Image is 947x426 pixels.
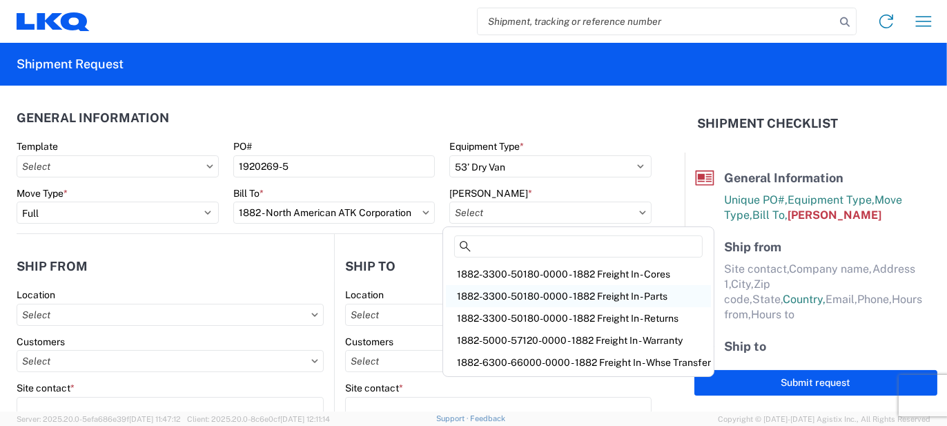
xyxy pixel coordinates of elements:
[17,260,88,273] h2: Ship from
[345,289,384,301] label: Location
[783,293,826,306] span: Country,
[724,193,788,206] span: Unique PO#,
[724,171,843,185] span: General Information
[17,140,58,153] label: Template
[788,209,881,222] span: [PERSON_NAME]
[470,414,505,423] a: Feedback
[345,336,393,348] label: Customers
[233,187,264,200] label: Bill To
[826,293,857,306] span: Email,
[446,351,711,374] div: 1882-6300-66000-0000 - 1882 Freight In - Whse Transfer
[17,56,124,72] h2: Shipment Request
[446,285,711,307] div: 1882-3300-50180-0000 - 1882 Freight In - Parts
[724,240,781,254] span: Ship from
[449,187,532,200] label: [PERSON_NAME]
[724,262,789,275] span: Site contact,
[478,8,835,35] input: Shipment, tracking or reference number
[697,115,838,132] h2: Shipment Checklist
[694,370,937,396] button: Submit request
[187,415,330,423] span: Client: 2025.20.0-8c6e0cf
[345,260,396,273] h2: Ship to
[446,263,711,285] div: 1882-3300-50180-0000 - 1882 Freight In - Cores
[446,329,711,351] div: 1882-5000-57120-0000 - 1882 Freight In - Warranty
[345,350,652,372] input: Select
[233,140,252,153] label: PO#
[129,415,181,423] span: [DATE] 11:47:12
[17,415,181,423] span: Server: 2025.20.0-5efa686e39f
[17,111,169,125] h2: General Information
[449,140,524,153] label: Equipment Type
[17,336,65,348] label: Customers
[724,339,766,354] span: Ship to
[718,413,930,425] span: Copyright © [DATE]-[DATE] Agistix Inc., All Rights Reserved
[280,415,330,423] span: [DATE] 12:11:14
[436,414,471,423] a: Support
[345,304,652,326] input: Select
[17,155,219,177] input: Select
[17,304,324,326] input: Select
[17,289,55,301] label: Location
[233,202,436,224] input: Select
[789,262,872,275] span: Company name,
[345,382,403,394] label: Site contact
[752,209,788,222] span: Bill To,
[449,202,652,224] input: Select
[17,382,75,394] label: Site contact
[731,278,754,291] span: City,
[17,350,324,372] input: Select
[752,293,783,306] span: State,
[788,193,875,206] span: Equipment Type,
[17,187,68,200] label: Move Type
[446,307,711,329] div: 1882-3300-50180-0000 - 1882 Freight In - Returns
[751,308,794,321] span: Hours to
[857,293,892,306] span: Phone,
